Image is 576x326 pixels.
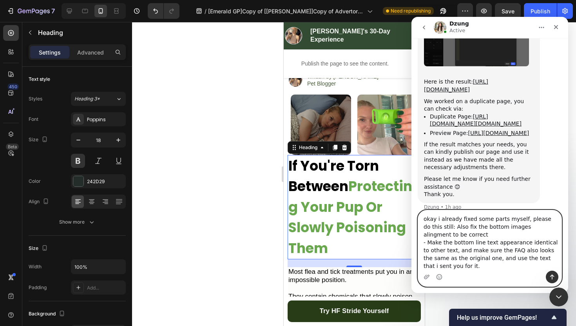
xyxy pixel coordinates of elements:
[29,215,126,229] button: Show more
[29,309,67,319] div: Background
[29,284,47,291] div: Padding
[29,263,42,270] div: Width
[29,116,38,123] div: Font
[71,260,125,274] input: Auto
[29,76,50,83] div: Text style
[284,22,425,326] iframe: Design area
[29,243,49,254] div: Size
[205,7,206,15] span: /
[457,313,559,322] button: Show survey - Help us improve GemPages!
[29,178,41,185] div: Color
[29,197,51,207] div: Align
[531,7,550,15] div: Publish
[29,135,49,145] div: Size
[38,28,123,37] p: Heading
[87,178,124,185] div: 242D29
[391,7,431,15] span: Need republishing
[208,7,364,15] span: [Emerald GP]Copy of [[PERSON_NAME]]Copy of Advertorial Page - [DATE] 13:29:21
[502,8,514,15] span: Save
[7,84,19,90] div: 450
[411,17,568,293] iframe: Intercom live chat
[524,3,557,19] button: Publish
[74,95,100,102] span: Heading 3*
[495,3,521,19] button: Save
[6,144,19,150] div: Beta
[3,3,58,19] button: 7
[39,48,61,56] p: Settings
[549,288,568,306] iframe: Intercom live chat
[457,314,549,321] span: Help us improve GemPages!
[51,6,55,16] p: 7
[29,95,42,102] div: Styles
[71,92,126,106] button: Heading 3*
[87,284,124,291] div: Add...
[148,3,179,19] div: Undo/Redo
[77,48,104,56] p: Advanced
[59,218,96,226] div: Show more
[87,116,124,123] div: Poppins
